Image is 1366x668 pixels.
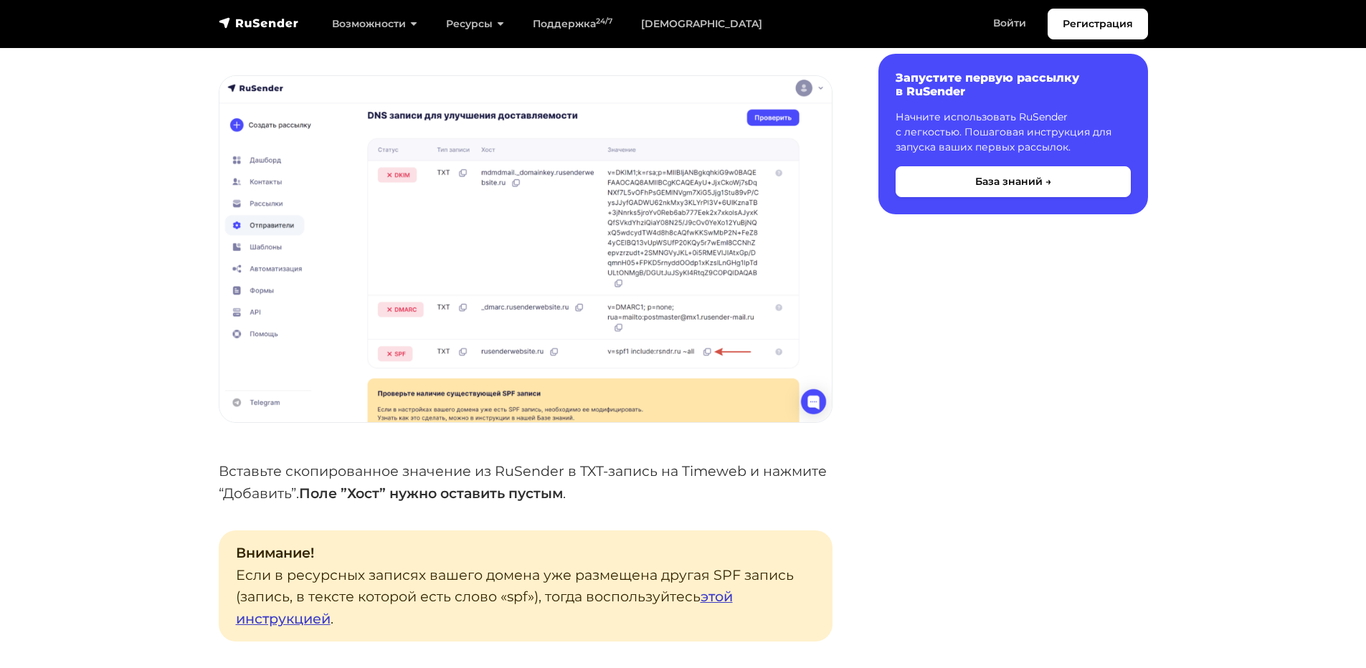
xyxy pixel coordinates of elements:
a: этой инструкцией [236,588,733,627]
a: Ресурсы [432,9,518,39]
a: Регистрация [1048,9,1148,39]
a: Возможности [318,9,432,39]
button: База знаний → [896,166,1131,197]
img: RuSender [219,16,299,30]
img: Подтверждение домена [219,76,832,423]
a: [DEMOGRAPHIC_DATA] [627,9,777,39]
strong: Поле ”Хост” нужно оставить пустым [299,485,563,502]
a: Поддержка24/7 [518,9,627,39]
p: Вставьте скопированное значение из RuSender в TXT-запись на Timeweb и нажмите “Добавить”. . [219,460,833,504]
sup: 24/7 [596,16,612,26]
strong: Внимание! [236,544,314,561]
a: Запустите первую рассылку в RuSender Начните использовать RuSender с легкостью. Пошаговая инструк... [878,54,1148,214]
p: Начните использовать RuSender с легкостью. Пошаговая инструкция для запуска ваших первых рассылок. [896,110,1131,155]
h6: Запустите первую рассылку в RuSender [896,71,1131,98]
p: Если в ресурсных записях вашего домена уже размещена другая SPF запись (запись, в тексте которой ... [219,530,833,641]
a: Войти [979,9,1040,38]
